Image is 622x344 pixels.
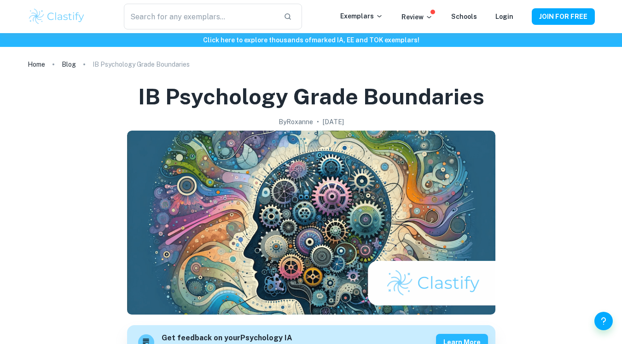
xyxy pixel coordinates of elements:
[532,8,595,25] button: JOIN FOR FREE
[124,4,276,29] input: Search for any exemplars...
[138,82,484,111] h1: IB Psychology Grade Boundaries
[28,7,86,26] img: Clastify logo
[495,13,513,20] a: Login
[93,59,190,69] p: IB Psychology Grade Boundaries
[451,13,477,20] a: Schools
[279,117,313,127] h2: By Roxanne
[28,58,45,71] a: Home
[2,35,620,45] h6: Click here to explore thousands of marked IA, EE and TOK exemplars !
[340,11,383,21] p: Exemplars
[317,117,319,127] p: •
[401,12,433,22] p: Review
[162,333,292,344] h6: Get feedback on your Psychology IA
[594,312,613,330] button: Help and Feedback
[62,58,76,71] a: Blog
[323,117,344,127] h2: [DATE]
[127,131,495,315] img: IB Psychology Grade Boundaries cover image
